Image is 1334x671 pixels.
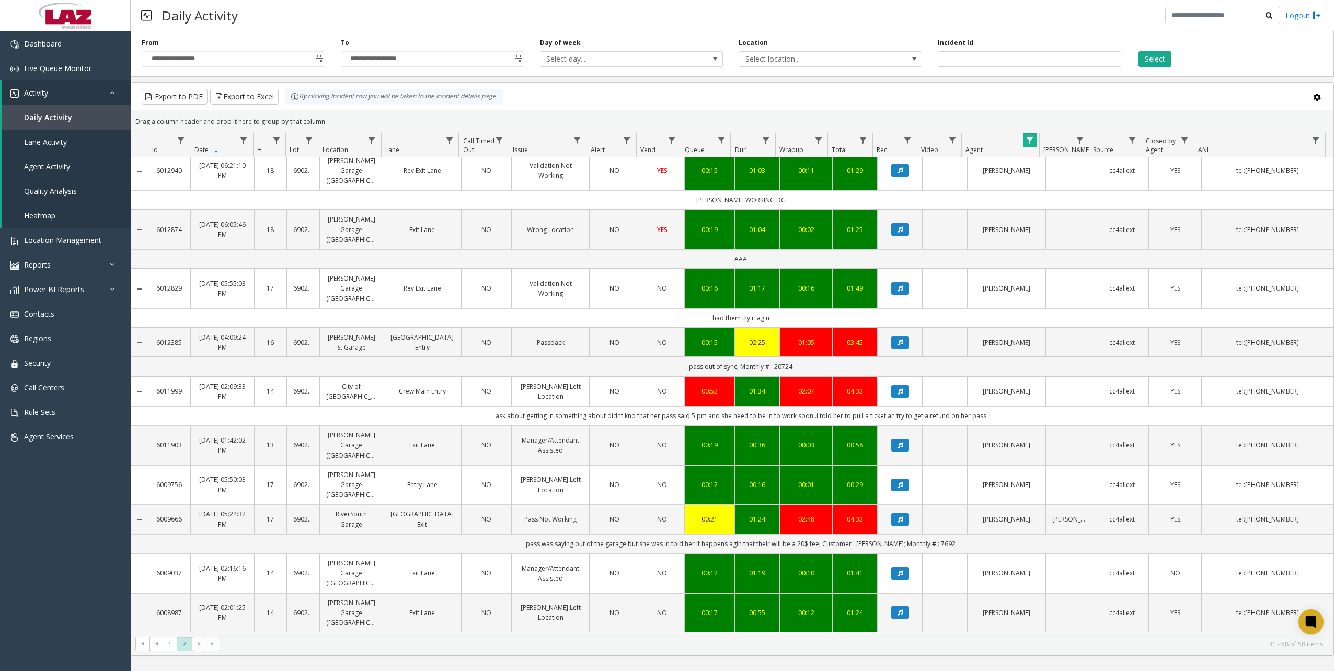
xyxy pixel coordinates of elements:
[540,52,686,66] span: Select day...
[1208,166,1327,176] a: tel:[PHONE_NUMBER]
[1102,568,1142,578] a: cc4allext
[741,225,773,235] a: 01:04
[24,407,55,417] span: Rule Sets
[1155,514,1195,524] a: YES
[540,38,581,48] label: Day of week
[1313,10,1321,21] img: logout
[741,283,773,293] div: 01:17
[1155,440,1195,450] a: YES
[131,167,148,176] a: Collapse Details
[154,225,184,235] a: 6012874
[786,480,826,490] a: 00:01
[341,38,349,48] label: To
[10,384,19,392] img: 'icon'
[596,386,633,396] a: NO
[10,237,19,245] img: 'icon'
[786,225,826,235] a: 00:02
[326,430,376,460] a: [PERSON_NAME] Garage ([GEOGRAPHIC_DATA])
[10,360,19,368] img: 'icon'
[657,166,668,175] span: YES
[974,568,1039,578] a: [PERSON_NAME]
[293,283,313,293] a: 690241
[1102,386,1142,396] a: cc4allext
[261,283,281,293] a: 17
[657,480,667,489] span: NO
[691,283,728,293] a: 00:16
[389,440,455,450] a: Exit Lane
[197,332,247,352] a: [DATE] 04:09:24 PM
[389,480,455,490] a: Entry Lane
[326,156,376,186] a: [PERSON_NAME] Garage ([GEOGRAPHIC_DATA])
[24,383,64,392] span: Call Centers
[261,225,281,235] a: 18
[24,284,84,294] span: Power BI Reports
[596,166,633,176] a: NO
[1102,514,1142,524] a: cc4allext
[326,509,376,529] a: RiverSouth Garage
[1052,514,1089,524] a: [PERSON_NAME]
[839,225,871,235] div: 01:25
[691,568,728,578] div: 00:12
[1170,225,1180,234] span: YES
[131,388,148,396] a: Collapse Details
[148,534,1333,553] td: pass was saying out of the garage but she was in told her if happens agin that their will be a 20...
[518,475,583,494] a: [PERSON_NAME] Left Location
[2,80,131,105] a: Activity
[1178,133,1192,147] a: Closed by Agent Filter Menu
[261,386,281,396] a: 14
[839,440,871,450] a: 00:58
[839,166,871,176] div: 01:29
[739,52,885,66] span: Select location...
[647,166,678,176] a: YES
[293,440,313,450] a: 690241
[291,92,299,101] img: infoIcon.svg
[468,514,505,524] a: NO
[2,154,131,179] a: Agent Activity
[596,225,633,235] a: NO
[518,279,583,298] a: Validation Not Working
[839,480,871,490] div: 00:29
[24,88,48,98] span: Activity
[1102,480,1142,490] a: cc4allext
[197,279,247,298] a: [DATE] 05:55:03 PM
[839,386,871,396] a: 04:33
[1309,133,1323,147] a: ANI Filter Menu
[131,226,148,234] a: Collapse Details
[197,381,247,401] a: [DATE] 02:09:33 PM
[1102,166,1142,176] a: cc4allext
[741,568,773,578] div: 01:19
[261,568,281,578] a: 14
[691,514,728,524] a: 00:21
[1155,386,1195,396] a: YES
[786,338,826,348] a: 01:05
[389,332,455,352] a: [GEOGRAPHIC_DATA] Entry
[657,441,667,449] span: NO
[154,166,184,176] a: 6012940
[647,283,678,293] a: NO
[24,235,101,245] span: Location Management
[691,338,728,348] div: 00:15
[596,480,633,490] a: NO
[142,89,208,105] button: Export to PDF
[691,225,728,235] div: 00:19
[1208,225,1327,235] a: tel:[PHONE_NUMBER]
[1208,338,1327,348] a: tel:[PHONE_NUMBER]
[10,433,19,442] img: 'icon'
[647,514,678,524] a: NO
[839,514,871,524] div: 04:33
[261,440,281,450] a: 13
[141,3,152,28] img: pageIcon
[154,440,184,450] a: 6011903
[197,219,247,239] a: [DATE] 06:05:46 PM
[596,568,633,578] a: NO
[293,338,313,348] a: 690246
[786,514,826,524] a: 02:48
[148,406,1333,425] td: ask about getting in something about didnt kno that her pass said 5 pm and she need to be in to w...
[945,133,959,147] a: Video Filter Menu
[518,160,583,180] a: Validation Not Working
[691,440,728,450] div: 00:19
[647,568,678,578] a: NO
